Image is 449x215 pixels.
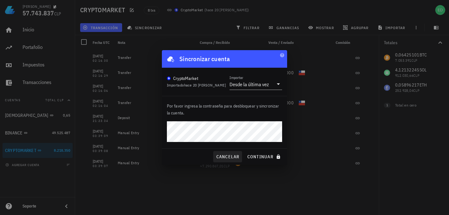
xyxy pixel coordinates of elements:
[245,151,285,162] button: continuar
[247,154,282,160] span: continuar
[173,75,198,81] div: CryptoMarket
[230,81,269,87] div: Desde la última vez
[167,83,226,87] span: Importado
[230,79,282,90] div: ImportarDesde la última vez
[184,83,226,87] span: hace 20 [PERSON_NAME]
[167,102,282,116] p: Por favor ingresa la contraseña para desbloquear y sincronizar la cuenta.
[179,54,230,64] div: Sincronizar cuenta
[213,151,242,162] button: cancelar
[230,75,243,80] label: Importar
[167,76,171,80] img: CryptoMKT
[216,154,239,160] span: cancelar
